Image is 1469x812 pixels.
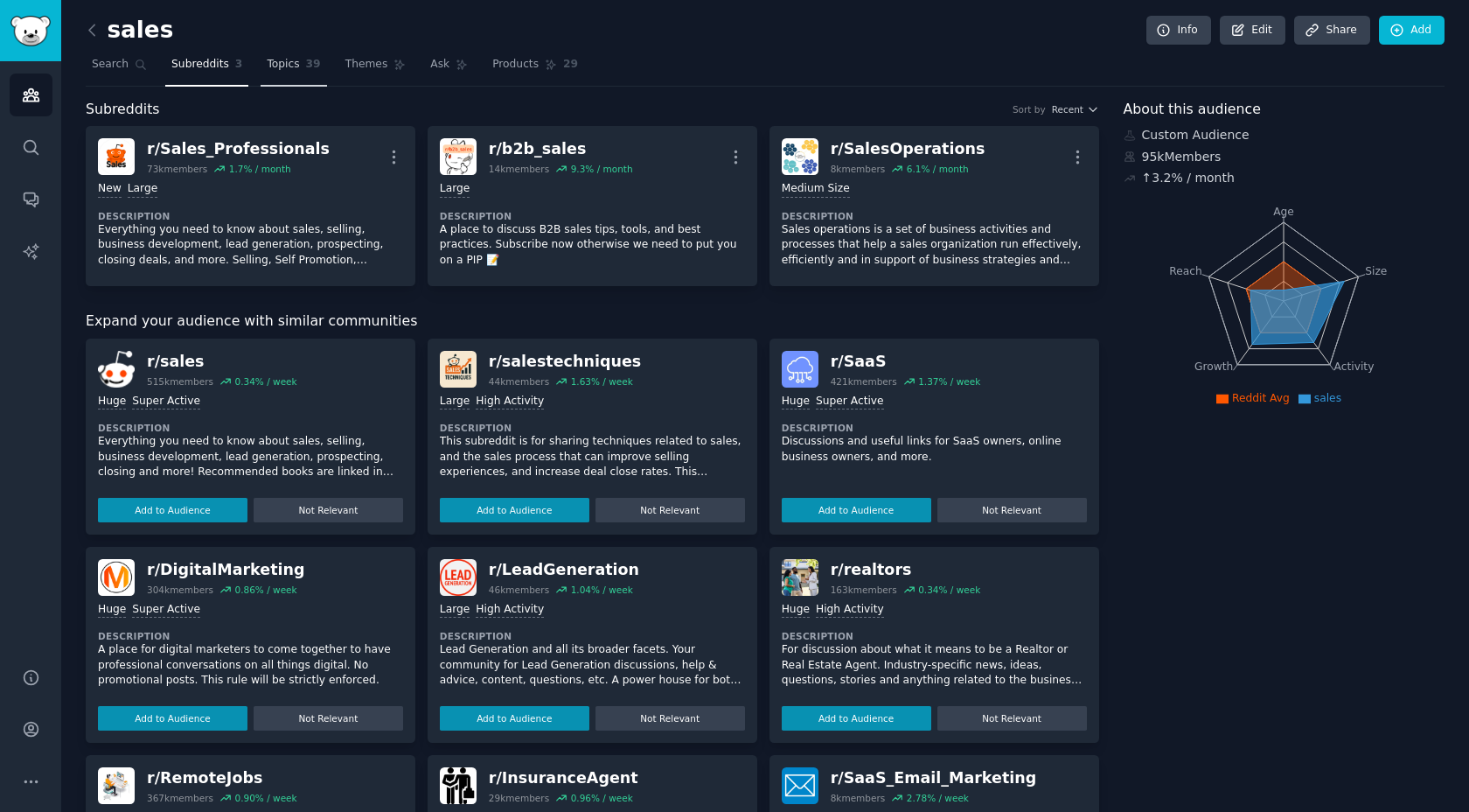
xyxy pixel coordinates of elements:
div: New [98,181,122,198]
div: Custom Audience [1124,126,1445,144]
img: salestechniques [440,351,477,388]
dt: Description [440,210,745,222]
div: 1.37 % / week [918,375,980,388]
span: Topics [267,57,299,73]
span: Ask [430,57,449,73]
div: High Activity [476,394,544,410]
dt: Description [782,210,1087,222]
div: High Activity [816,602,884,619]
div: 163k members [831,584,897,596]
div: Huge [782,602,810,619]
span: Recent [1052,103,1083,115]
div: Large [440,181,470,198]
div: 44k members [489,375,549,388]
div: 421k members [831,375,897,388]
dt: Description [782,422,1087,434]
span: Subreddits [171,57,229,73]
tspan: Reach [1169,264,1202,276]
div: r/ SalesOperations [831,138,985,160]
div: r/ RemoteJobs [147,767,297,789]
tspan: Growth [1194,360,1233,373]
div: High Activity [476,602,544,619]
button: Not Relevant [595,498,745,522]
button: Not Relevant [254,498,403,522]
span: 29 [563,57,578,73]
div: 515k members [147,375,213,388]
button: Add to Audience [782,706,931,731]
img: InsuranceAgent [440,767,477,804]
p: For discussion about what it means to be a Realtor or Real Estate Agent. Industry-specific news, ... [782,642,1087,689]
div: 73k members [147,163,207,175]
div: 29k members [489,792,549,804]
dt: Description [98,422,403,434]
dt: Description [782,630,1087,642]
div: r/ SaaS [831,351,981,373]
dt: Description [98,210,403,222]
button: Not Relevant [595,706,745,731]
div: 9.3 % / month [571,163,633,175]
span: Subreddits [86,99,160,121]
span: Reddit Avg [1232,392,1290,404]
div: r/ sales [147,351,297,373]
div: Huge [98,602,126,619]
a: Sales_Professionalsr/Sales_Professionals73kmembers1.7% / monthNewLargeDescriptionEverything you n... [86,126,415,286]
a: Add [1379,16,1445,45]
div: Huge [782,394,810,410]
a: Search [86,51,153,87]
button: Add to Audience [98,498,247,522]
div: 6.1 % / month [907,163,969,175]
dt: Description [440,422,745,434]
tspan: Activity [1333,360,1374,373]
img: SaaS [782,351,818,388]
div: r/ Sales_Professionals [147,138,330,160]
img: GummySearch logo [10,16,51,46]
div: Super Active [132,602,200,619]
div: Huge [98,394,126,410]
div: 0.90 % / week [234,792,296,804]
div: Super Active [816,394,884,410]
button: Add to Audience [440,706,589,731]
p: This subreddit is for sharing techniques related to sales, and the sales process that can improve... [440,434,745,480]
a: Products29 [486,51,584,87]
button: Not Relevant [254,706,403,731]
img: SalesOperations [782,138,818,175]
span: 39 [306,57,321,73]
div: 46k members [489,584,549,596]
div: 1.04 % / week [571,584,633,596]
p: Discussions and useful links for SaaS owners, online business owners, and more. [782,434,1087,465]
div: 2.78 % / week [907,792,969,804]
img: b2b_sales [440,138,477,175]
dt: Description [440,630,745,642]
a: Ask [424,51,474,87]
div: 304k members [147,584,213,596]
div: Super Active [132,394,200,410]
div: 0.96 % / week [571,792,633,804]
a: SalesOperationsr/SalesOperations8kmembers6.1% / monthMedium SizeDescriptionSales operations is a ... [769,126,1099,286]
div: 367k members [147,792,213,804]
span: Themes [345,57,388,73]
button: Add to Audience [98,706,247,731]
img: Sales_Professionals [98,138,135,175]
div: 14k members [489,163,549,175]
a: Topics39 [261,51,326,87]
div: 1.63 % / week [571,375,633,388]
div: Medium Size [782,181,850,198]
span: About this audience [1124,99,1261,121]
button: Add to Audience [440,498,589,522]
p: Everything you need to know about sales, selling, business development, lead generation, prospect... [98,434,403,480]
img: sales [98,351,135,388]
div: r/ InsuranceAgent [489,767,638,789]
p: A place for digital marketers to come together to have professional conversations on all things d... [98,642,403,689]
p: A place to discuss B2B sales tips, tools, and best practices. Subscribe now otherwise we need to ... [440,222,745,269]
div: 0.34 % / week [234,375,296,388]
div: r/ SaaS_Email_Marketing [831,767,1037,789]
a: Themes [339,51,413,87]
button: Not Relevant [937,498,1087,522]
div: 1.7 % / month [229,163,291,175]
div: 8k members [831,792,886,804]
span: Expand your audience with similar communities [86,311,417,332]
tspan: Size [1365,264,1387,276]
div: r/ LeadGeneration [489,559,639,581]
div: Large [128,181,157,198]
div: r/ DigitalMarketing [147,559,305,581]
